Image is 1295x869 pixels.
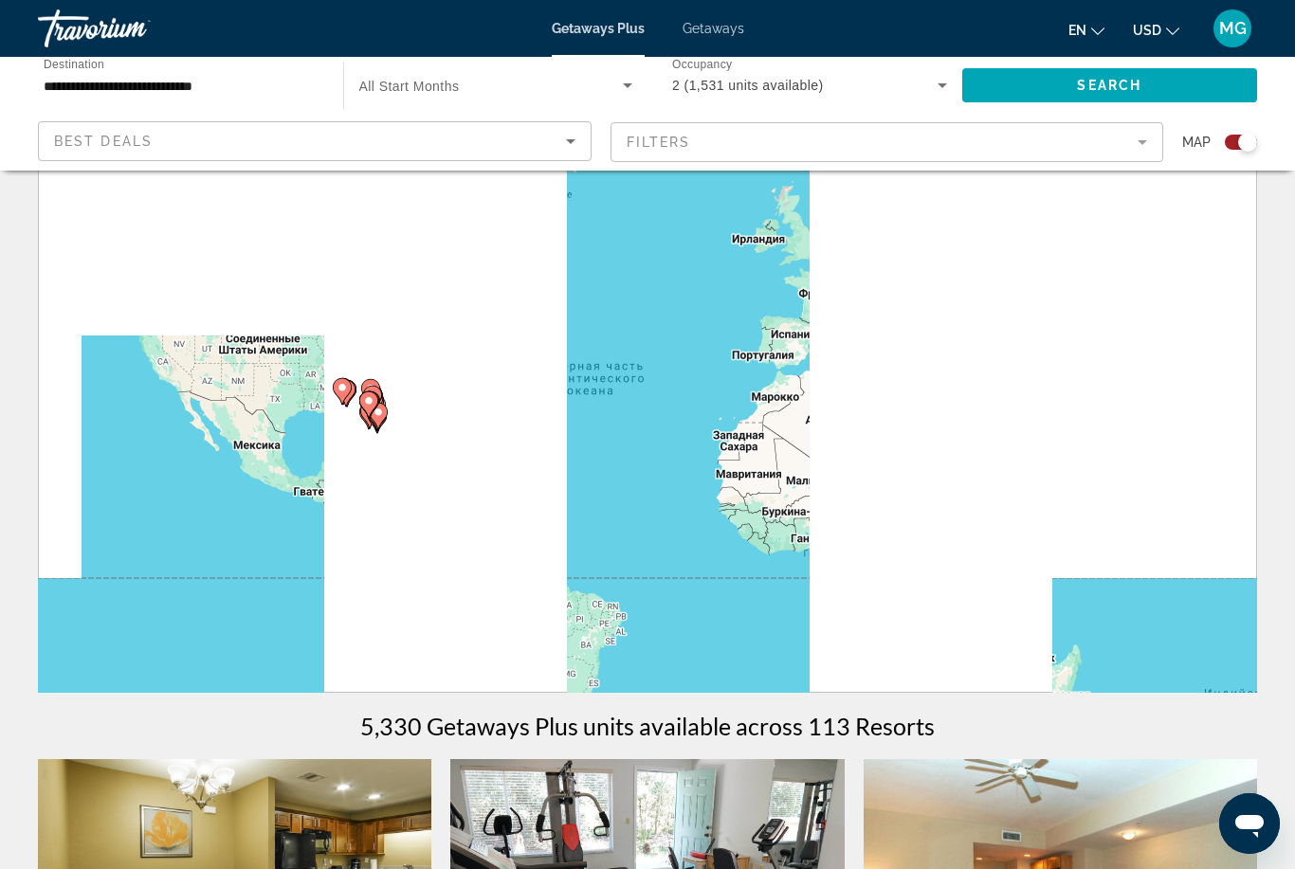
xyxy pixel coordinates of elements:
[1077,78,1141,93] span: Search
[1068,23,1086,38] span: en
[1133,23,1161,38] span: USD
[1219,793,1280,854] iframe: Кнопка запуска окна обмена сообщениями
[1133,16,1179,44] button: Change currency
[1208,9,1257,48] button: User Menu
[54,134,153,149] span: Best Deals
[360,712,935,740] h1: 5,330 Getaways Plus units available across 113 Resorts
[672,78,824,93] span: 2 (1,531 units available)
[962,68,1258,102] button: Search
[611,121,1164,163] button: Filter
[359,79,460,94] span: All Start Months
[38,4,228,53] a: Travorium
[1219,19,1247,38] span: MG
[1182,129,1211,155] span: Map
[44,58,104,70] span: Destination
[683,21,744,36] a: Getaways
[672,59,732,71] span: Occupancy
[54,130,575,153] mat-select: Sort by
[552,21,645,36] a: Getaways Plus
[1068,16,1104,44] button: Change language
